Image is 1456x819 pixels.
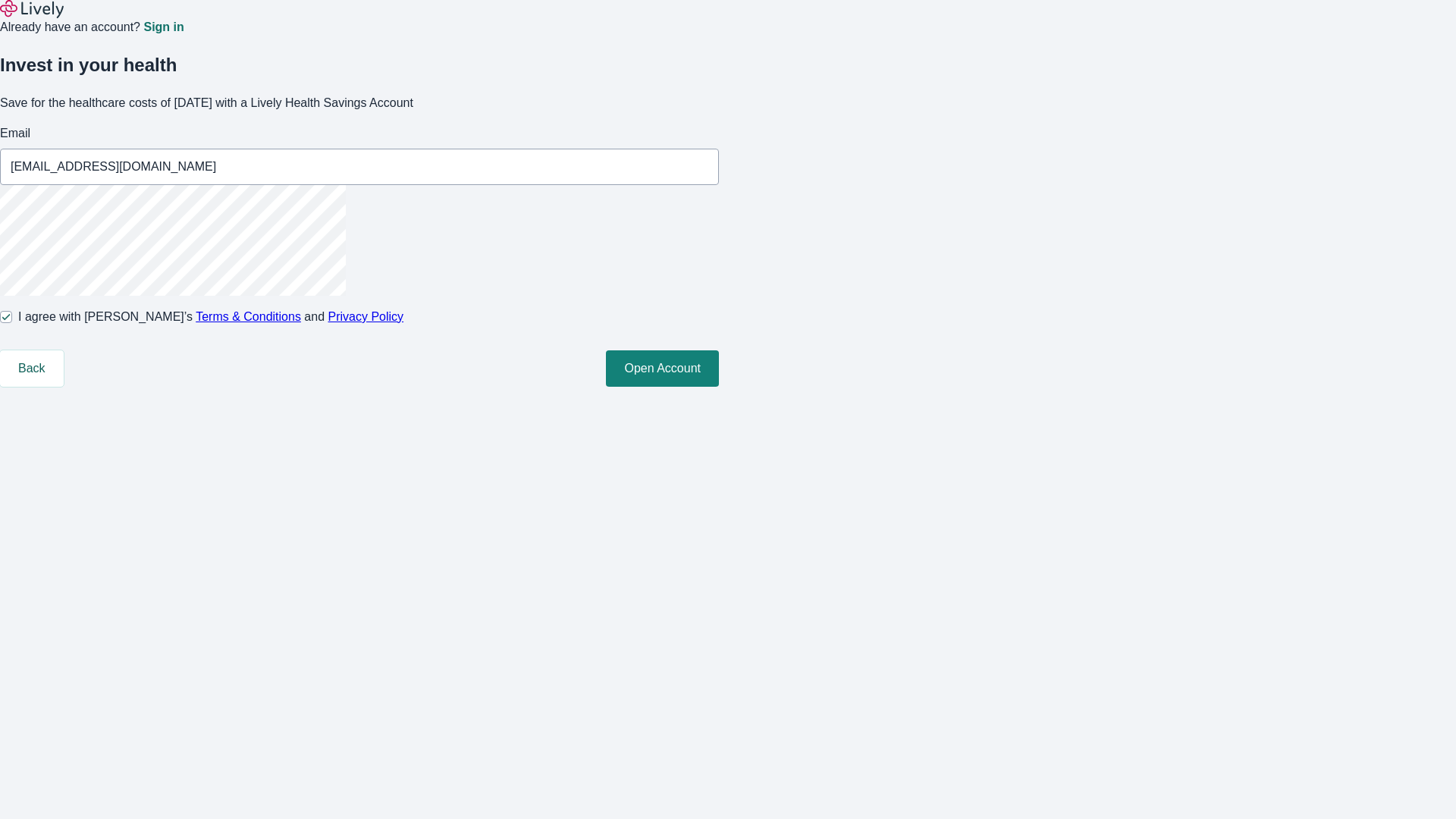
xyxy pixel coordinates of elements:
[18,308,403,326] span: I agree with [PERSON_NAME]’s and
[143,21,184,33] a: Sign in
[328,310,404,323] a: Privacy Policy
[606,350,719,387] button: Open Account
[196,310,301,323] a: Terms & Conditions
